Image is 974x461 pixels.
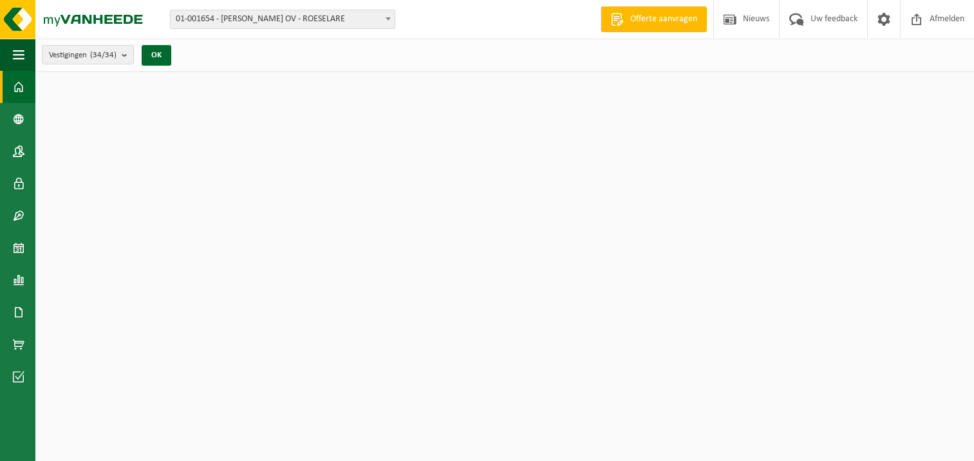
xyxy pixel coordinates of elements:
a: Offerte aanvragen [601,6,707,32]
span: 01-001654 - MIROM ROESELARE OV - ROESELARE [171,10,395,28]
button: OK [142,45,171,66]
span: Vestigingen [49,46,117,65]
span: 01-001654 - MIROM ROESELARE OV - ROESELARE [170,10,395,29]
span: Offerte aanvragen [627,13,700,26]
count: (34/34) [90,51,117,59]
button: Vestigingen(34/34) [42,45,134,64]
